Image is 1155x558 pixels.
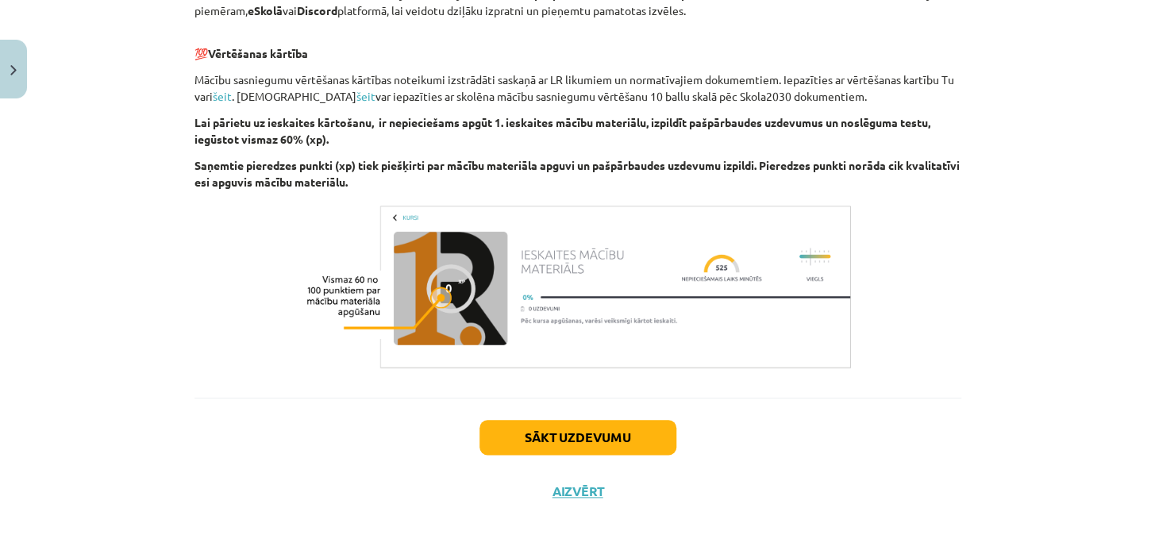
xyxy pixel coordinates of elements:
button: Aizvērt [548,483,608,499]
b: Lai pārietu uz ieskaites kārtošanu, ir nepieciešams apgūt 1. ieskaites mācību materiālu, izpildīt... [194,115,930,146]
a: šeit [356,89,375,103]
img: icon-close-lesson-0947bae3869378f0d4975bcd49f059093ad1ed9edebbc8119c70593378902aed.svg [10,65,17,75]
b: Vērtēšanas kārtība [208,46,308,60]
p: 💯 [194,29,961,62]
strong: eSkolā [248,3,283,17]
strong: Discord [297,3,337,17]
p: Mācību sasniegumu vērtēšanas kārtības noteikumi izstrādāti saskaņā ar LR likumiem un normatīvajie... [194,71,961,105]
b: Saņemtie pieredzes punkti (xp) tiek piešķirti par mācību materiāla apguvi un pašpārbaudes uzdevum... [194,158,960,189]
button: Sākt uzdevumu [479,420,676,455]
a: šeit [213,89,232,103]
